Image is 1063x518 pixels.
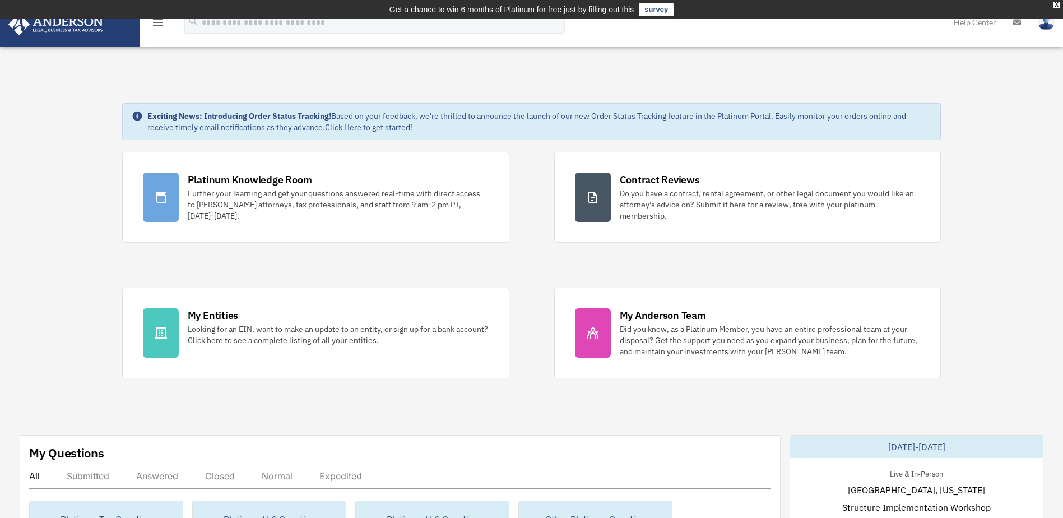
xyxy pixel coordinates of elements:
i: menu [151,16,165,29]
a: My Anderson Team Did you know, as a Platinum Member, you have an entire professional team at your... [554,288,941,378]
div: My Questions [29,445,104,461]
div: Live & In-Person [881,467,952,479]
div: My Entities [188,308,238,322]
a: Contract Reviews Do you have a contract, rental agreement, or other legal document you would like... [554,152,941,243]
div: All [29,470,40,482]
i: search [187,15,199,27]
img: User Pic [1038,14,1055,30]
img: Anderson Advisors Platinum Portal [5,13,106,35]
div: close [1053,2,1060,8]
strong: Exciting News: Introducing Order Status Tracking! [147,111,331,121]
div: Get a chance to win 6 months of Platinum for free just by filling out this [389,3,634,16]
div: Platinum Knowledge Room [188,173,312,187]
div: My Anderson Team [620,308,706,322]
div: Based on your feedback, we're thrilled to announce the launch of our new Order Status Tracking fe... [147,110,932,133]
div: Answered [136,470,178,482]
div: Contract Reviews [620,173,700,187]
a: Click Here to get started! [325,122,412,132]
div: Normal [262,470,293,482]
a: survey [639,3,674,16]
div: Do you have a contract, rental agreement, or other legal document you would like an attorney's ad... [620,188,921,221]
div: [DATE]-[DATE] [790,436,1043,458]
a: Platinum Knowledge Room Further your learning and get your questions answered real-time with dire... [122,152,509,243]
a: My Entities Looking for an EIN, want to make an update to an entity, or sign up for a bank accoun... [122,288,509,378]
span: Structure Implementation Workshop [842,501,991,514]
a: menu [151,20,165,29]
div: Submitted [67,470,109,482]
div: Closed [205,470,235,482]
div: Looking for an EIN, want to make an update to an entity, or sign up for a bank account? Click her... [188,323,489,346]
div: Did you know, as a Platinum Member, you have an entire professional team at your disposal? Get th... [620,323,921,357]
div: Further your learning and get your questions answered real-time with direct access to [PERSON_NAM... [188,188,489,221]
span: [GEOGRAPHIC_DATA], [US_STATE] [848,483,985,497]
div: Expedited [319,470,362,482]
